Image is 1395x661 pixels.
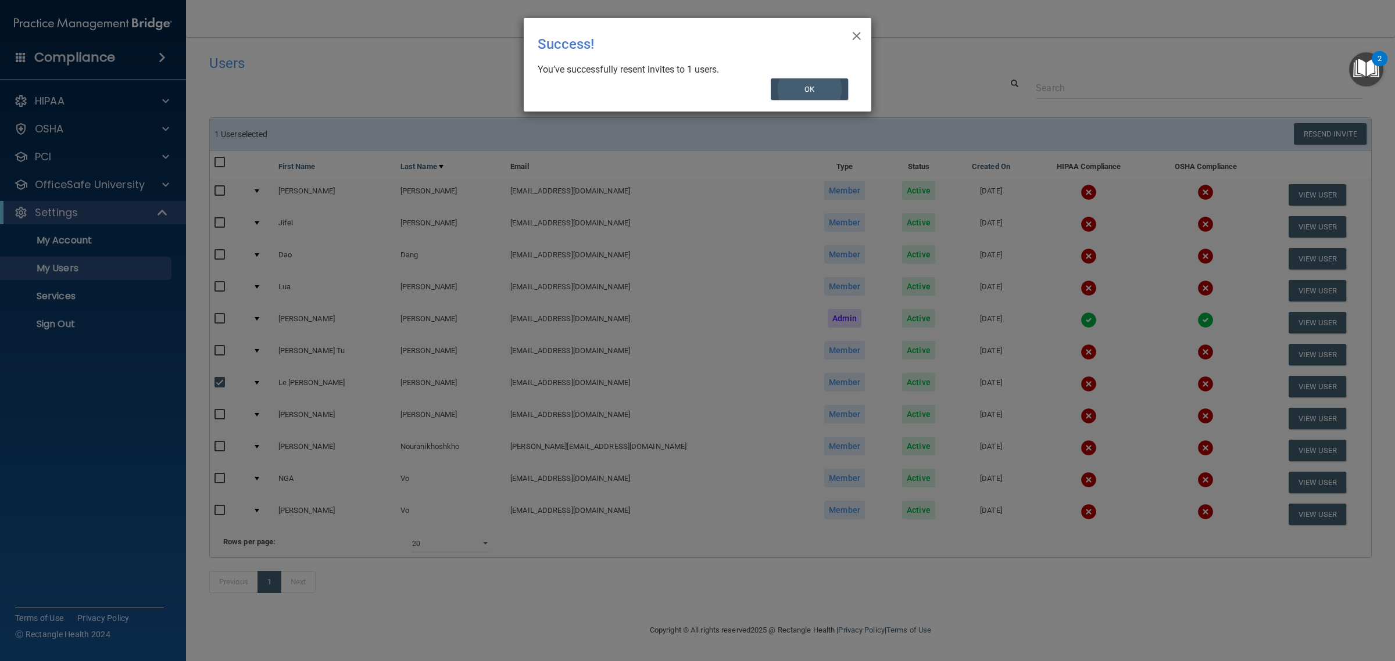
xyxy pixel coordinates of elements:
span: × [852,23,862,46]
button: OK [771,78,849,100]
div: You’ve successfully resent invites to 1 users. [538,63,848,76]
div: 2 [1378,59,1382,74]
button: Open Resource Center, 2 new notifications [1349,52,1383,87]
div: Success! [538,27,810,61]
